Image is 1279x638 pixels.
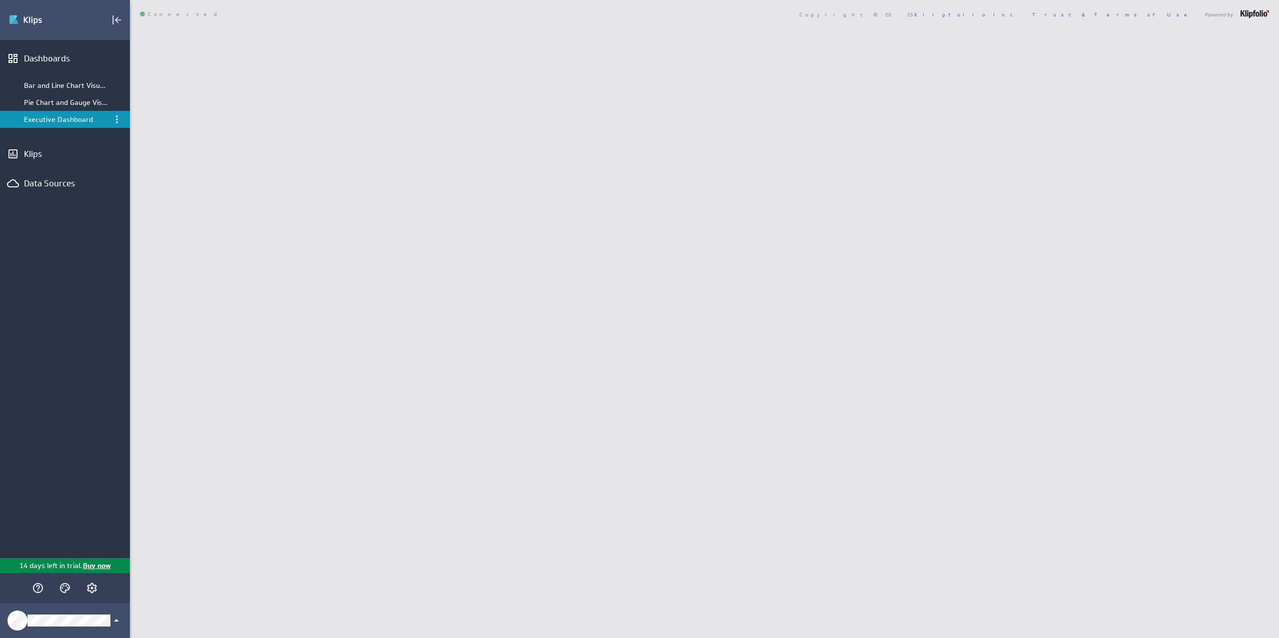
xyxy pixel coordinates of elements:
p: 14 days left in trial. [19,561,82,571]
div: Collapse [108,11,125,28]
div: Klips [24,148,106,159]
div: Account and settings [83,580,100,597]
p: Buy now [82,561,111,571]
div: Menu [111,113,123,125]
a: Trust & Terms of Use [1032,11,1194,18]
div: Dashboards [24,53,106,64]
div: Dashboard menu [111,113,123,125]
span: Copyright © 2025 [799,12,1022,17]
div: Menu [110,112,124,126]
div: Help [29,580,46,597]
span: Connected: ID: dpnc-26 Online: true [140,11,223,17]
div: Themes [56,580,73,597]
div: Go to Dashboards [8,12,78,28]
svg: Account and settings [86,582,98,594]
img: Klipfolio klips logo [8,12,78,28]
div: Data Sources [24,178,106,189]
img: logo-footer.png [1241,10,1269,18]
div: Bar and Line Chart Visualizations [24,81,107,90]
div: Executive Dashboard [24,115,107,124]
div: Pie Chart and Gauge Visualizations [24,98,107,107]
a: Klipfolio Inc. [914,11,1022,18]
svg: Themes [59,582,71,594]
span: Powered by [1205,12,1233,17]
